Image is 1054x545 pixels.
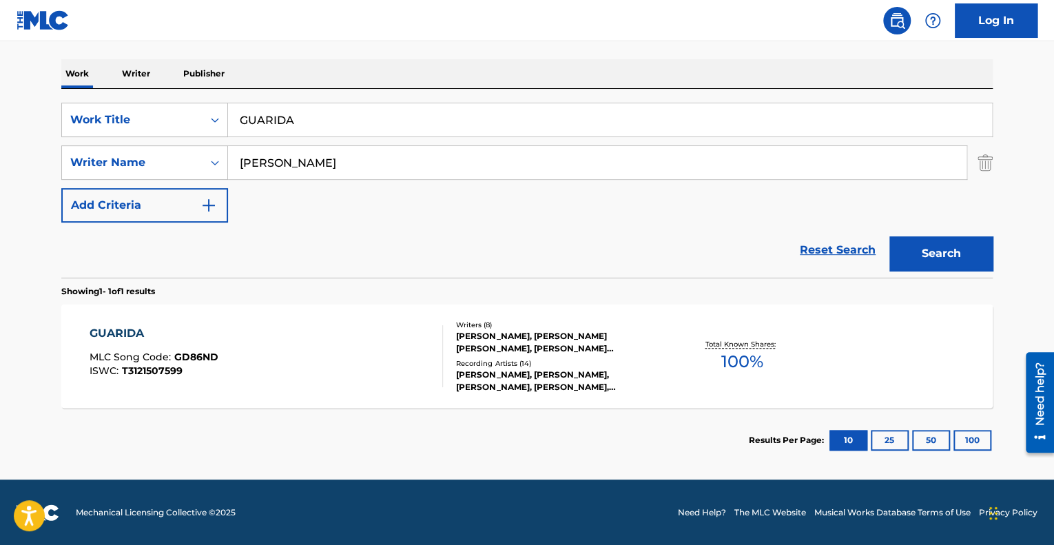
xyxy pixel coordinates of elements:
div: Writers ( 8 ) [456,320,664,330]
span: MLC Song Code : [90,351,174,363]
div: Recording Artists ( 14 ) [456,358,664,369]
a: Public Search [883,7,911,34]
p: Total Known Shares: [705,339,778,349]
div: Help [919,7,947,34]
p: Publisher [179,59,229,88]
a: Log In [955,3,1037,38]
span: 100 % [721,349,763,374]
img: help [924,12,941,29]
img: 9d2ae6d4665cec9f34b9.svg [200,197,217,214]
div: Writer Name [70,154,194,171]
span: T3121507599 [122,364,183,377]
a: Need Help? [678,506,726,519]
div: Drag [989,493,998,534]
span: ISWC : [90,364,122,377]
a: The MLC Website [734,506,806,519]
form: Search Form [61,103,993,278]
button: 50 [912,430,950,451]
div: GUARIDA [90,325,218,342]
button: Search [889,236,993,271]
img: MLC Logo [17,10,70,30]
div: [PERSON_NAME], [PERSON_NAME] [PERSON_NAME], [PERSON_NAME] [PERSON_NAME] [PERSON_NAME] [PERSON_NAM... [456,330,664,355]
button: Add Criteria [61,188,228,223]
div: [PERSON_NAME], [PERSON_NAME], [PERSON_NAME], [PERSON_NAME], [PERSON_NAME] [456,369,664,393]
p: Results Per Page: [749,434,827,446]
button: 10 [829,430,867,451]
button: 25 [871,430,909,451]
img: search [889,12,905,29]
button: 100 [953,430,991,451]
img: Delete Criterion [978,145,993,180]
p: Writer [118,59,154,88]
iframe: Resource Center [1015,347,1054,457]
p: Work [61,59,93,88]
iframe: Chat Widget [985,479,1054,545]
a: Privacy Policy [979,506,1037,519]
img: logo [17,504,59,521]
a: Musical Works Database Terms of Use [814,506,971,519]
span: GD86ND [174,351,218,363]
a: GUARIDAMLC Song Code:GD86NDISWC:T3121507599Writers (8)[PERSON_NAME], [PERSON_NAME] [PERSON_NAME],... [61,305,993,408]
p: Showing 1 - 1 of 1 results [61,285,155,298]
span: Mechanical Licensing Collective © 2025 [76,506,236,519]
a: Reset Search [793,235,882,265]
div: Work Title [70,112,194,128]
